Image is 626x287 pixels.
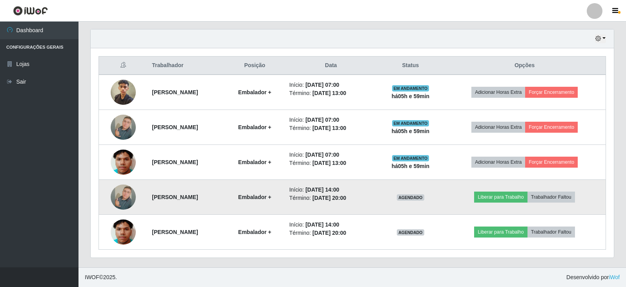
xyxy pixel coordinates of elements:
[474,192,527,203] button: Liberar para Trabalho
[471,87,525,98] button: Adicionar Horas Extra
[527,227,575,238] button: Trabalhador Faltou
[392,120,429,126] span: EM ANDAMENTO
[392,128,430,134] strong: há 05 h e 59 min
[305,82,339,88] time: [DATE] 07:00
[525,87,578,98] button: Forçar Encerramento
[152,229,198,235] strong: [PERSON_NAME]
[289,229,373,237] li: Término:
[152,124,198,130] strong: [PERSON_NAME]
[397,194,424,201] span: AGENDADO
[111,75,136,109] img: 1752515329237.jpeg
[305,221,339,228] time: [DATE] 14:00
[111,105,136,150] img: 1752573650429.jpeg
[392,155,429,161] span: EM ANDAMENTO
[152,89,198,95] strong: [PERSON_NAME]
[289,116,373,124] li: Início:
[289,221,373,229] li: Início:
[443,57,606,75] th: Opções
[85,273,117,282] span: © 2025 .
[289,124,373,132] li: Término:
[289,186,373,194] li: Início:
[111,210,136,254] img: 1752537473064.jpeg
[397,229,424,236] span: AGENDADO
[305,152,339,158] time: [DATE] 07:00
[152,194,198,200] strong: [PERSON_NAME]
[378,57,444,75] th: Status
[471,157,525,168] button: Adicionar Horas Extra
[13,6,48,16] img: CoreUI Logo
[238,124,271,130] strong: Embalador +
[609,274,620,280] a: iWof
[312,195,346,201] time: [DATE] 20:00
[289,194,373,202] li: Término:
[525,122,578,133] button: Forçar Encerramento
[525,157,578,168] button: Forçar Encerramento
[152,159,198,165] strong: [PERSON_NAME]
[238,159,271,165] strong: Embalador +
[289,81,373,89] li: Início:
[312,160,346,166] time: [DATE] 13:00
[111,140,136,185] img: 1752537473064.jpeg
[147,57,225,75] th: Trabalhador
[289,151,373,159] li: Início:
[305,117,339,123] time: [DATE] 07:00
[392,93,430,99] strong: há 05 h e 59 min
[312,125,346,131] time: [DATE] 13:00
[238,229,271,235] strong: Embalador +
[225,57,285,75] th: Posição
[312,90,346,96] time: [DATE] 13:00
[312,230,346,236] time: [DATE] 20:00
[289,89,373,97] li: Término:
[566,273,620,282] span: Desenvolvido por
[392,85,429,91] span: EM ANDAMENTO
[238,89,271,95] strong: Embalador +
[285,57,378,75] th: Data
[238,194,271,200] strong: Embalador +
[85,274,99,280] span: IWOF
[527,192,575,203] button: Trabalhador Faltou
[471,122,525,133] button: Adicionar Horas Extra
[305,186,339,193] time: [DATE] 14:00
[289,159,373,167] li: Término:
[474,227,527,238] button: Liberar para Trabalho
[111,175,136,219] img: 1752573650429.jpeg
[392,163,430,169] strong: há 05 h e 59 min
